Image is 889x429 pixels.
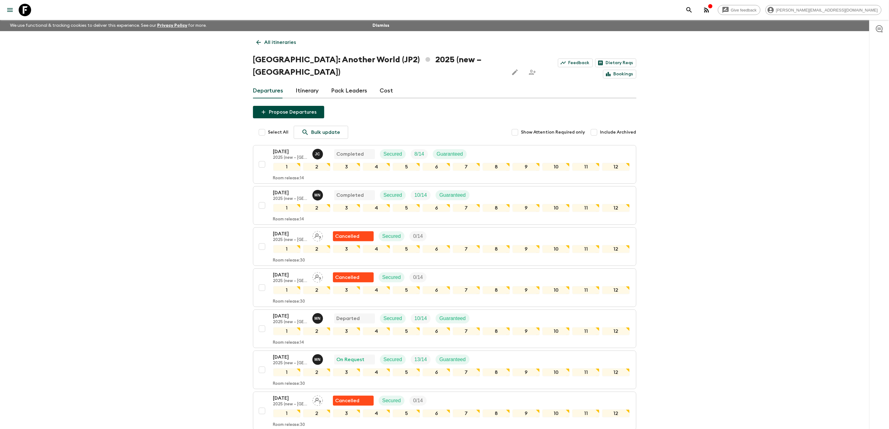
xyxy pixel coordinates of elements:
[363,368,390,376] div: 4
[602,286,629,294] div: 12
[437,150,463,158] p: Guaranteed
[558,59,593,67] a: Feedback
[380,190,406,200] div: Secured
[414,191,427,199] p: 10 / 14
[268,129,289,135] span: Select All
[423,368,450,376] div: 6
[483,286,510,294] div: 8
[273,204,301,212] div: 1
[312,397,323,402] span: Assign pack leader
[384,191,402,199] p: Secured
[409,231,427,241] div: Trip Fill
[439,191,466,199] p: Guaranteed
[526,66,539,78] span: Share this itinerary
[157,23,187,28] a: Privacy Policy
[483,409,510,417] div: 8
[423,409,450,417] div: 6
[337,191,364,199] p: Completed
[333,409,360,417] div: 3
[453,327,480,335] div: 7
[521,129,585,135] span: Show Attention Required only
[273,312,307,320] p: [DATE]
[363,286,390,294] div: 4
[602,245,629,253] div: 12
[384,315,402,322] p: Secured
[602,409,629,417] div: 12
[380,83,393,98] a: Cost
[542,327,570,335] div: 10
[600,129,636,135] span: Include Archived
[273,299,305,304] p: Room release: 30
[380,149,406,159] div: Secured
[4,4,16,16] button: menu
[773,8,881,12] span: [PERSON_NAME][EMAIL_ADDRESS][DOMAIN_NAME]
[409,396,427,406] div: Trip Fill
[273,368,301,376] div: 1
[413,397,423,404] p: 0 / 14
[273,163,301,171] div: 1
[273,189,307,196] p: [DATE]
[423,245,450,253] div: 6
[393,163,420,171] div: 5
[413,274,423,281] p: 0 / 14
[379,272,405,282] div: Secured
[253,268,636,307] button: [DATE]2025 (new – [GEOGRAPHIC_DATA])Assign pack leaderFlash Pack cancellationSecuredTrip Fill1234...
[294,126,348,139] a: Bulk update
[453,245,480,253] div: 7
[453,204,480,212] div: 7
[411,149,428,159] div: Trip Fill
[512,327,540,335] div: 9
[765,5,882,15] div: [PERSON_NAME][EMAIL_ADDRESS][DOMAIN_NAME]
[602,163,629,171] div: 12
[331,83,367,98] a: Pack Leaders
[512,204,540,212] div: 9
[335,397,360,404] p: Cancelled
[512,286,540,294] div: 9
[7,20,209,31] p: We use functional & tracking cookies to deliver this experience. See our for more.
[572,409,600,417] div: 11
[393,368,420,376] div: 5
[312,192,324,197] span: Maho Nagareda
[602,327,629,335] div: 12
[273,394,307,402] p: [DATE]
[335,274,360,281] p: Cancelled
[718,5,760,15] a: Give feedback
[273,286,301,294] div: 1
[509,66,521,78] button: Edit this itinerary
[337,356,365,363] p: On Request
[312,356,324,361] span: Maho Nagareda
[453,163,480,171] div: 7
[363,409,390,417] div: 4
[728,8,760,12] span: Give feedback
[253,106,324,118] button: Propose Departures
[273,245,301,253] div: 1
[315,357,321,362] p: M N
[423,204,450,212] div: 6
[303,286,330,294] div: 2
[253,351,636,389] button: [DATE]2025 (new – [GEOGRAPHIC_DATA])Maho NagaredaOn RequestSecuredTrip FillGuaranteed123456789101...
[337,150,364,158] p: Completed
[393,327,420,335] div: 5
[363,204,390,212] div: 4
[572,327,600,335] div: 11
[572,245,600,253] div: 11
[264,39,296,46] p: All itineraries
[273,217,304,222] p: Room release: 14
[333,272,374,282] div: Flash Pack cancellation
[453,409,480,417] div: 7
[414,315,427,322] p: 10 / 14
[312,233,323,238] span: Assign pack leader
[483,245,510,253] div: 8
[273,381,305,386] p: Room release: 30
[393,204,420,212] div: 5
[273,258,305,263] p: Room release: 30
[602,204,629,212] div: 12
[411,313,431,323] div: Trip Fill
[333,368,360,376] div: 3
[333,286,360,294] div: 3
[273,176,304,181] p: Room release: 14
[572,163,600,171] div: 11
[439,315,466,322] p: Guaranteed
[253,36,300,49] a: All itineraries
[414,150,424,158] p: 8 / 14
